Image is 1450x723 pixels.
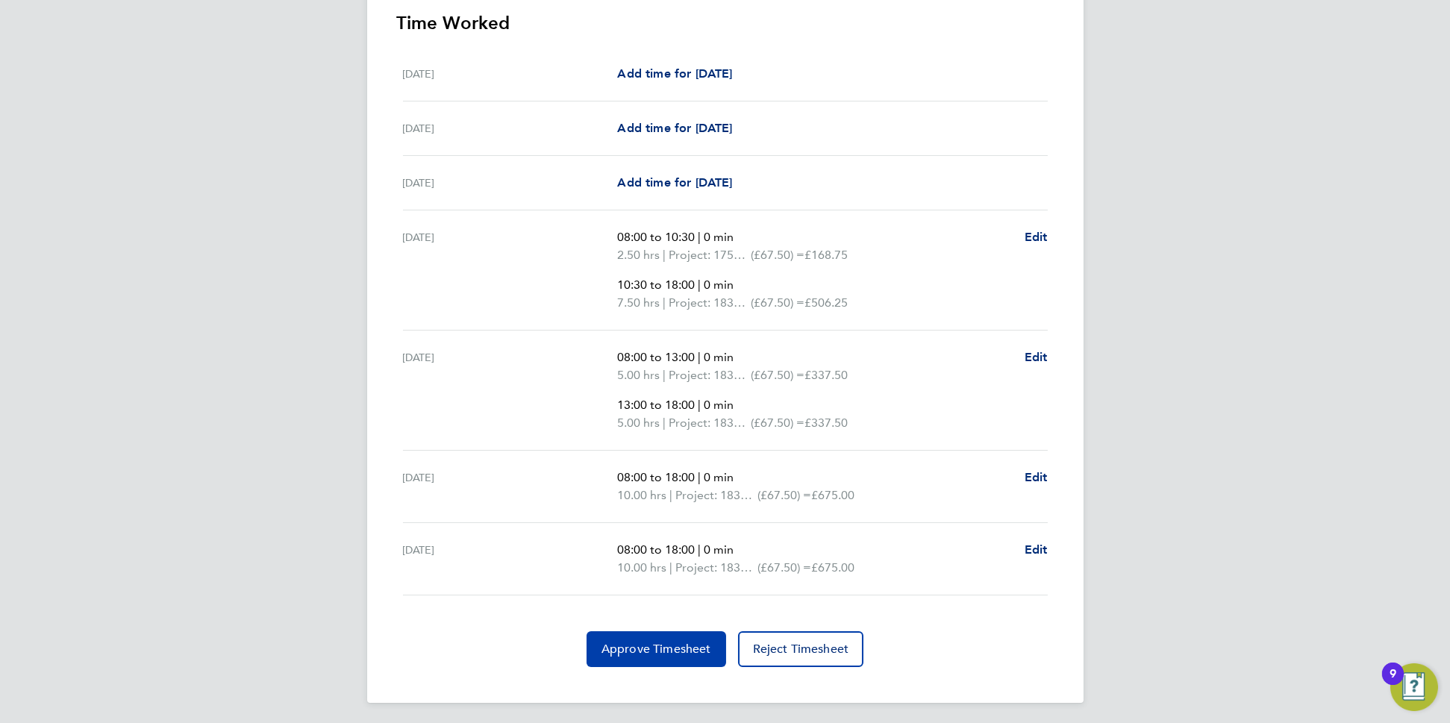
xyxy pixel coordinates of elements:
[804,416,848,430] span: £337.50
[587,631,726,667] button: Approve Timesheet
[804,295,848,310] span: £506.25
[403,65,618,83] div: [DATE]
[617,350,695,364] span: 08:00 to 13:00
[753,642,849,657] span: Reject Timesheet
[663,248,666,262] span: |
[617,295,660,310] span: 7.50 hrs
[403,228,618,312] div: [DATE]
[804,368,848,382] span: £337.50
[669,294,751,312] span: Project: 183711 - 301A - WCMLS Track Development Works
[601,642,711,657] span: Approve Timesheet
[704,542,734,557] span: 0 min
[669,488,672,502] span: |
[617,488,666,502] span: 10.00 hrs
[804,248,848,262] span: £168.75
[403,348,618,432] div: [DATE]
[675,559,757,577] span: Project: 183711 - 301A - WCMLS Track Development Works
[403,469,618,504] div: [DATE]
[704,350,734,364] span: 0 min
[403,541,618,577] div: [DATE]
[617,66,732,81] span: Add time for [DATE]
[617,278,695,292] span: 10:30 to 18:00
[1025,541,1048,559] a: Edit
[698,398,701,412] span: |
[1025,469,1048,486] a: Edit
[669,366,751,384] span: Project: 183711 - 301A - WCMLS Track Development Works
[617,560,666,575] span: 10.00 hrs
[617,368,660,382] span: 5.00 hrs
[704,398,734,412] span: 0 min
[403,119,618,137] div: [DATE]
[669,560,672,575] span: |
[617,119,732,137] a: Add time for [DATE]
[704,230,734,244] span: 0 min
[617,248,660,262] span: 2.50 hrs
[738,631,864,667] button: Reject Timesheet
[663,368,666,382] span: |
[403,174,618,192] div: [DATE]
[617,470,695,484] span: 08:00 to 18:00
[617,230,695,244] span: 08:00 to 10:30
[698,542,701,557] span: |
[397,11,1054,35] h3: Time Worked
[663,416,666,430] span: |
[751,416,804,430] span: (£67.50) =
[617,65,732,83] a: Add time for [DATE]
[617,174,732,192] a: Add time for [DATE]
[698,278,701,292] span: |
[704,278,734,292] span: 0 min
[811,560,854,575] span: £675.00
[757,488,811,502] span: (£67.50) =
[669,414,751,432] span: Project: 183751 - 301A - North West Track Development works
[617,398,695,412] span: 13:00 to 18:00
[1025,228,1048,246] a: Edit
[698,350,701,364] span: |
[617,416,660,430] span: 5.00 hrs
[811,488,854,502] span: £675.00
[1390,674,1396,693] div: 9
[698,230,701,244] span: |
[757,560,811,575] span: (£67.50) =
[1025,348,1048,366] a: Edit
[617,542,695,557] span: 08:00 to 18:00
[751,248,804,262] span: (£67.50) =
[751,368,804,382] span: (£67.50) =
[698,470,701,484] span: |
[1025,350,1048,364] span: Edit
[669,246,751,264] span: Project: 175078 - Hanslope S&C Renewals ES4-ES8
[617,121,732,135] span: Add time for [DATE]
[751,295,804,310] span: (£67.50) =
[617,175,732,190] span: Add time for [DATE]
[663,295,666,310] span: |
[1390,663,1438,711] button: Open Resource Center, 9 new notifications
[704,470,734,484] span: 0 min
[1025,470,1048,484] span: Edit
[1025,230,1048,244] span: Edit
[675,486,757,504] span: Project: 183711 - 301A - WCMLS Track Development Works
[1025,542,1048,557] span: Edit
